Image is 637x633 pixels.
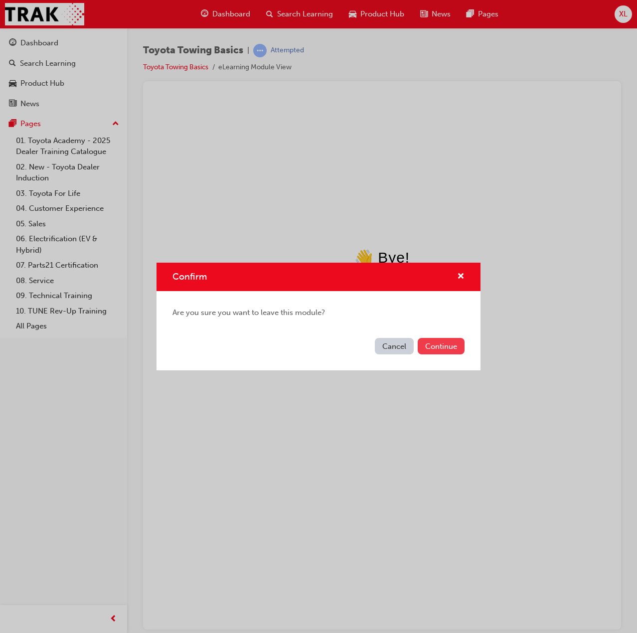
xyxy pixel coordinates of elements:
[172,271,207,282] span: Confirm
[157,291,480,334] div: Are you sure you want to leave this module?
[157,263,480,370] div: Confirm
[4,177,458,188] div: You may now leave this page.
[418,338,465,354] button: Continue
[457,273,465,282] span: cross-icon
[4,150,458,167] div: 👋 Bye!
[457,271,465,283] button: cross-icon
[375,338,414,354] button: Cancel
